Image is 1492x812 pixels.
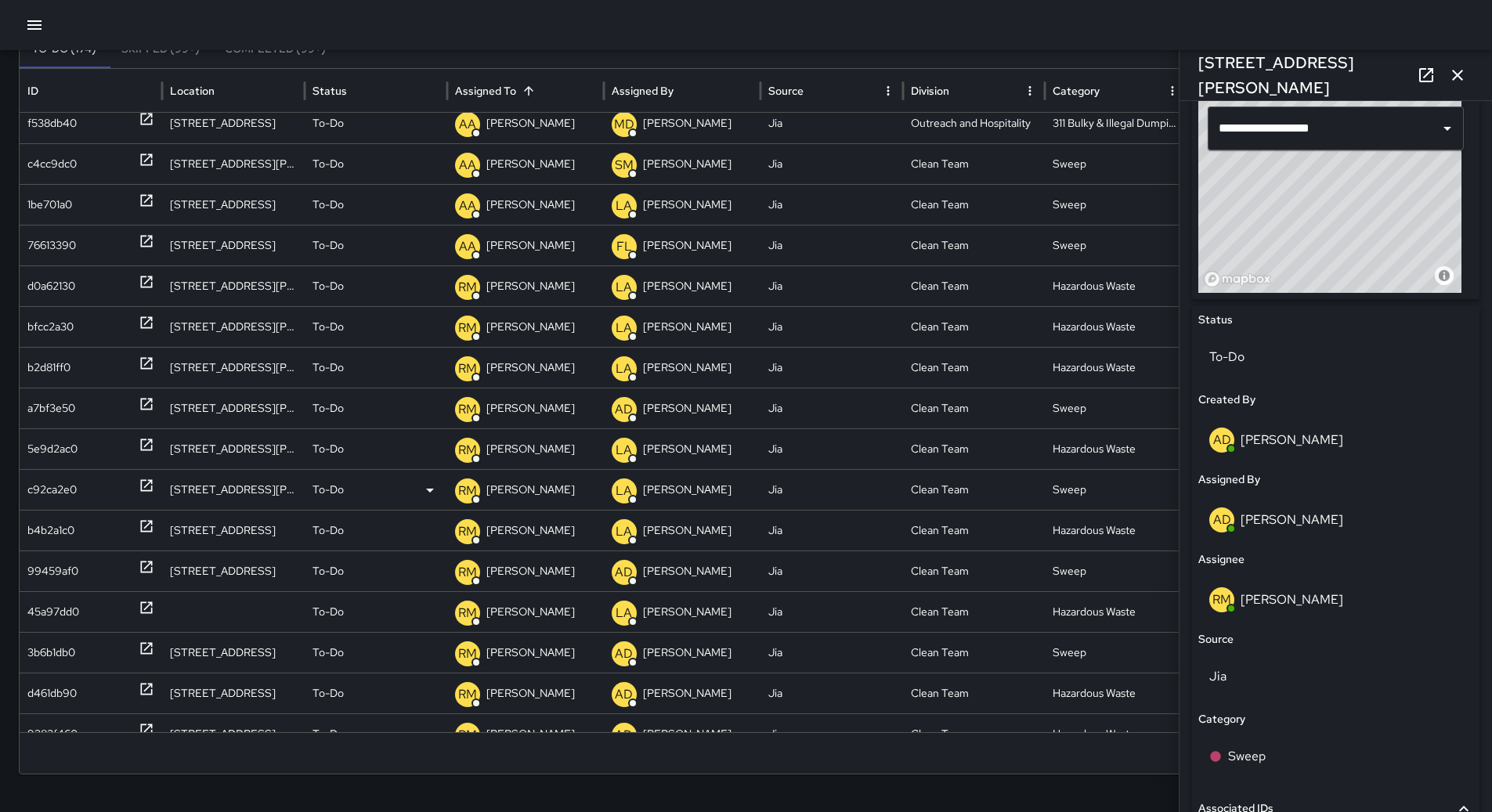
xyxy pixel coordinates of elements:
p: LA [616,278,632,297]
div: Clean Team [903,388,1046,428]
div: Division [911,84,949,98]
div: c92ca2e0 [27,470,77,510]
p: To-Do [312,388,344,428]
p: To-Do [312,551,344,591]
p: [PERSON_NAME] [643,551,732,591]
div: Jia [760,591,903,632]
div: Clean Team [903,469,1046,510]
div: 1be701a0 [27,185,72,225]
p: [PERSON_NAME] [486,348,575,388]
p: [PERSON_NAME] [643,673,732,713]
p: [PERSON_NAME] [486,103,575,143]
p: [PERSON_NAME] [643,470,732,510]
p: LA [616,441,632,460]
div: Outreach and Hospitality [903,103,1046,143]
div: Sweep [1045,184,1187,225]
p: [PERSON_NAME] [643,633,732,673]
div: Jia [760,428,903,469]
div: 100 Van Ness Avenue [162,388,305,428]
p: RM [458,278,477,297]
p: [PERSON_NAME] [486,266,575,306]
p: To-Do [312,470,344,510]
div: 45a97dd0 [27,592,79,632]
p: [PERSON_NAME] [643,714,732,754]
p: RM [458,441,477,460]
p: RM [458,359,477,378]
button: Source column menu [877,80,899,102]
div: 150 Van Ness Avenue [162,428,305,469]
p: AA [459,156,476,175]
p: To-Do [312,266,344,306]
button: Sort [518,80,540,102]
p: [PERSON_NAME] [486,388,575,428]
p: AD [615,685,633,704]
div: 99459af0 [27,551,78,591]
div: Status [312,84,347,98]
p: [PERSON_NAME] [486,470,575,510]
div: Jia [760,306,903,347]
div: Clean Team [903,184,1046,225]
p: [PERSON_NAME] [643,348,732,388]
div: Hazardous Waste [1045,510,1187,550]
div: b4b2a1c0 [27,511,74,550]
button: Division column menu [1019,80,1041,102]
p: [PERSON_NAME] [643,511,732,550]
div: 380 Hayes Street [162,143,305,184]
div: Clean Team [903,591,1046,632]
p: AD [615,400,633,419]
div: Jia [760,225,903,265]
div: Sweep [1045,388,1187,428]
p: AA [459,237,476,256]
p: To-Do [312,592,344,632]
div: c4cc9dc0 [27,144,77,184]
div: Jia [760,388,903,428]
div: 311 Bulky & Illegal Dumping [1045,103,1187,143]
div: 1390 Market Street [162,673,305,713]
div: bfcc2a30 [27,307,74,347]
p: RM [458,726,477,745]
div: 135 Hayes Street [162,306,305,347]
div: Category [1053,84,1100,98]
p: [PERSON_NAME] [486,511,575,550]
div: Jia [760,469,903,510]
p: RM [458,400,477,419]
p: LA [616,522,632,541]
p: RM [458,482,477,500]
div: Jia [760,103,903,143]
p: To-Do [312,185,344,225]
p: To-Do [312,673,344,713]
p: LA [616,604,632,623]
div: a7bf3e50 [27,388,75,428]
p: RM [458,522,477,541]
p: [PERSON_NAME] [486,551,575,591]
p: [PERSON_NAME] [486,429,575,469]
p: [PERSON_NAME] [643,592,732,632]
p: MD [614,115,634,134]
div: f538db40 [27,103,77,143]
div: Hazardous Waste [1045,347,1187,388]
div: 220 Fell Street [162,103,305,143]
div: 1415 Market Street [162,550,305,591]
p: [PERSON_NAME] [643,226,732,265]
div: Sweep [1045,632,1187,673]
p: To-Do [312,714,344,754]
div: Clean Team [903,347,1046,388]
div: Hazardous Waste [1045,428,1187,469]
p: [PERSON_NAME] [486,226,575,265]
p: [PERSON_NAME] [643,144,732,184]
div: 230 Linden Street [162,184,305,225]
div: 3b6b1db0 [27,633,75,673]
div: Jia [760,673,903,713]
p: To-Do [312,429,344,469]
div: 135 Hayes Street [162,347,305,388]
div: Jia [760,632,903,673]
div: Jia [760,347,903,388]
div: Jia [760,265,903,306]
p: [PERSON_NAME] [486,673,575,713]
p: RM [458,319,477,337]
div: Clean Team [903,550,1046,591]
p: RM [458,604,477,623]
p: AD [615,644,633,663]
p: [PERSON_NAME] [486,307,575,347]
div: Sweep [1045,225,1187,265]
